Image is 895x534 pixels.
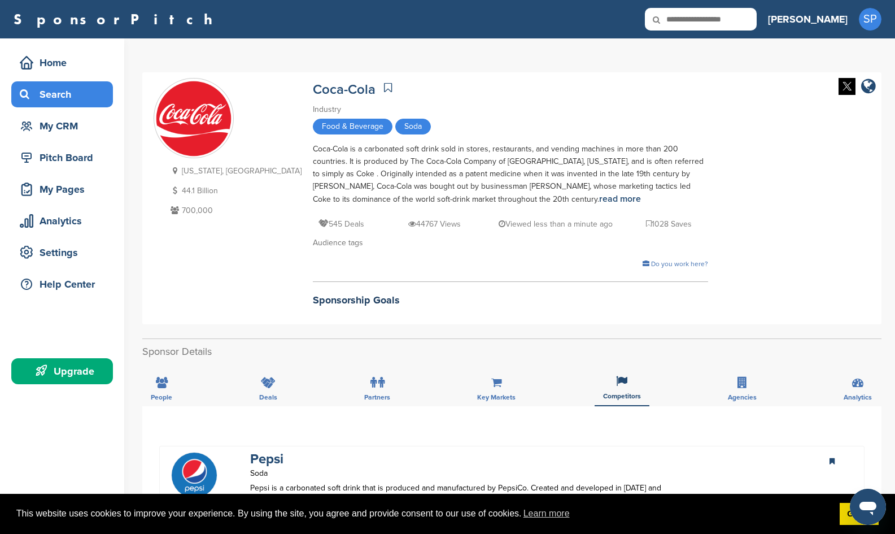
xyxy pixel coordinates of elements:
a: My Pages [11,176,113,202]
a: Do you work here? [643,260,708,268]
a: Pepsi [250,451,283,467]
img: Sponsorpitch & Coca-Cola [154,79,233,158]
p: Soda [250,466,283,480]
a: My CRM [11,113,113,139]
a: Settings [11,240,113,266]
div: Coca-Cola is a carbonated soft drink sold in stores, restaurants, and vending machines in more th... [313,143,708,206]
div: My Pages [17,179,113,199]
a: dismiss cookie message [840,503,879,526]
p: 44.1 Billion [168,184,302,198]
a: Pitch Board [11,145,113,171]
span: Food & Beverage [313,119,392,134]
a: Home [11,50,113,76]
div: Pitch Board [17,147,113,168]
p: 545 Deals [318,217,364,231]
p: 44767 Views [408,217,461,231]
p: 700,000 [168,203,302,218]
a: [PERSON_NAME] [768,7,848,32]
a: Analytics [11,208,113,234]
div: Analytics [17,211,113,231]
div: Settings [17,242,113,263]
span: Deals [259,394,277,401]
span: Key Markets [477,394,516,401]
span: People [151,394,172,401]
span: SP [859,8,881,31]
div: Upgrade [17,361,113,381]
h2: Sponsor Details [142,344,881,359]
h2: Sponsorship Goals [313,293,708,308]
span: Analytics [844,394,872,401]
img: Pepsi logo [172,453,217,498]
a: Search [11,81,113,107]
a: Help Center [11,271,113,297]
a: company link [861,78,876,97]
a: read more [599,193,641,205]
iframe: Button to launch messaging window [850,489,886,525]
a: Upgrade [11,358,113,384]
div: My CRM [17,116,113,136]
a: SponsorPitch [14,12,220,27]
div: Audience tags [313,237,708,249]
a: learn more about cookies [522,505,571,522]
div: Industry [313,103,708,116]
span: Do you work here? [651,260,708,268]
h3: [PERSON_NAME] [768,11,848,27]
div: Search [17,84,113,105]
p: 1028 Saves [646,217,692,231]
img: Twitter white [839,78,855,95]
a: Coca-Cola [313,81,376,98]
span: Competitors [603,393,641,400]
span: This website uses cookies to improve your experience. By using the site, you agree and provide co... [16,505,831,522]
span: Agencies [728,394,757,401]
span: Partners [364,394,390,401]
span: Soda [395,119,431,134]
p: Viewed less than a minute ago [499,217,613,231]
p: [US_STATE], [GEOGRAPHIC_DATA] [168,164,302,178]
div: Help Center [17,274,113,294]
div: Home [17,53,113,73]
